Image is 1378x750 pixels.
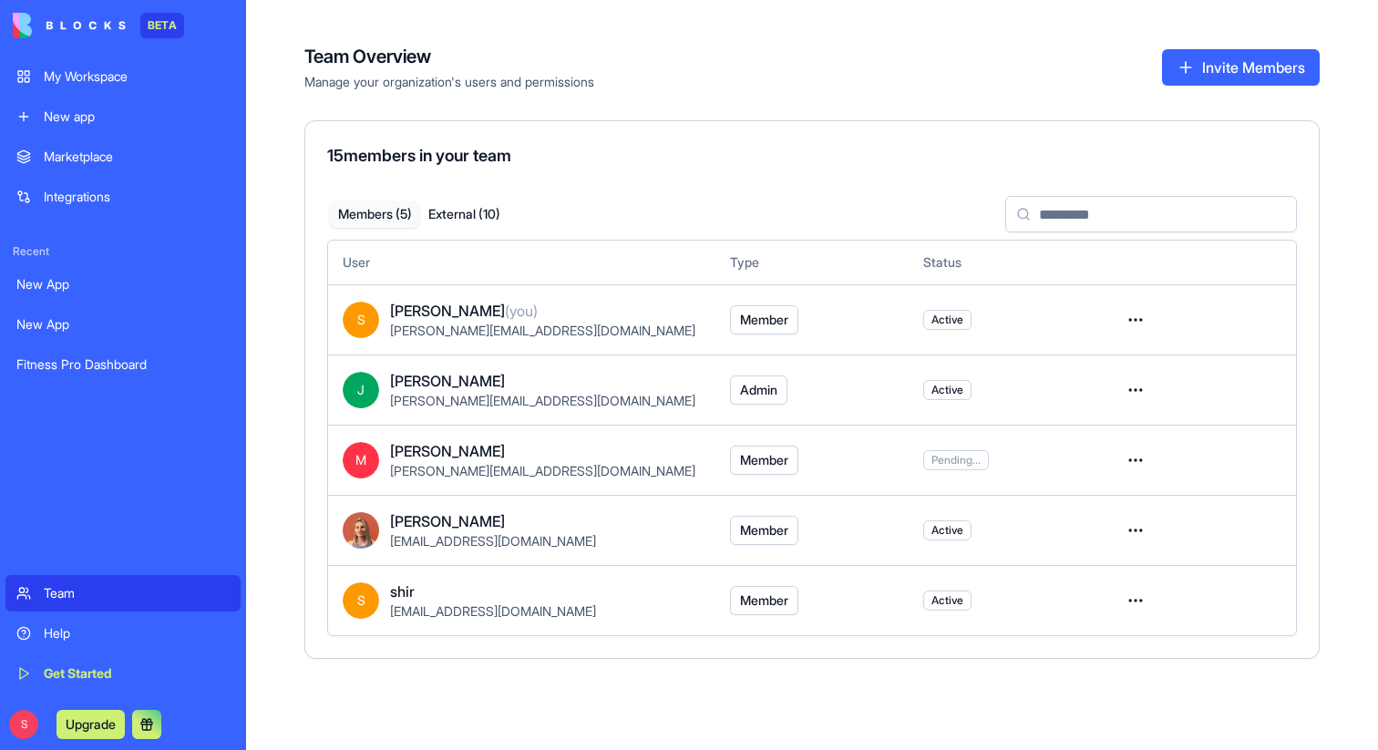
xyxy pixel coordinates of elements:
span: Admin [740,381,777,399]
button: Member [730,516,798,545]
div: My Workspace [44,67,230,86]
a: Upgrade [57,714,125,733]
span: Active [931,523,963,538]
span: [PERSON_NAME][EMAIL_ADDRESS][DOMAIN_NAME] [390,463,695,478]
button: Members ( 5 ) [330,201,419,228]
div: Fitness Pro Dashboard [16,355,230,374]
div: New app [44,108,230,126]
span: Member [740,451,788,469]
a: Fitness Pro Dashboard [5,346,241,383]
button: Member [730,586,798,615]
a: Get Started [5,655,241,692]
span: 15 members in your team [327,146,511,165]
span: S [9,710,38,739]
span: Member [740,521,788,539]
div: New App [16,315,230,334]
th: User [328,241,715,284]
div: BETA [140,13,184,38]
span: [PERSON_NAME][EMAIL_ADDRESS][DOMAIN_NAME] [390,393,695,408]
span: [PERSON_NAME] [390,300,538,322]
img: Marina_gj5dtt.jpg [343,512,379,549]
button: Member [730,305,798,334]
a: New App [5,266,241,303]
div: Type [730,253,894,272]
button: Upgrade [57,710,125,739]
span: [PERSON_NAME] [390,370,505,392]
div: New App [16,275,230,293]
span: S [343,302,379,338]
div: Get Started [44,664,230,683]
h4: Team Overview [304,44,594,69]
span: Pending... [931,453,981,467]
span: Member [740,591,788,610]
span: Active [931,383,963,397]
span: Active [931,313,963,327]
span: [PERSON_NAME] [390,440,505,462]
a: BETA [13,13,184,38]
button: External ( 10 ) [419,201,509,228]
button: Invite Members [1162,49,1320,86]
a: Marketplace [5,139,241,175]
span: Manage your organization's users and permissions [304,73,594,91]
span: [EMAIL_ADDRESS][DOMAIN_NAME] [390,603,596,619]
a: Help [5,615,241,652]
span: J [343,372,379,408]
span: shir [390,580,415,602]
span: Recent [5,244,241,259]
a: New App [5,306,241,343]
a: My Workspace [5,58,241,95]
a: Team [5,575,241,611]
div: Marketplace [44,148,230,166]
span: S [343,582,379,619]
div: Status [923,253,1087,272]
div: Help [44,624,230,642]
span: [EMAIL_ADDRESS][DOMAIN_NAME] [390,533,596,549]
span: [PERSON_NAME] [390,510,505,532]
a: Integrations [5,179,241,215]
button: Admin [730,375,787,405]
span: [PERSON_NAME][EMAIL_ADDRESS][DOMAIN_NAME] [390,323,695,338]
div: Integrations [44,188,230,206]
span: (you) [505,302,538,320]
button: Member [730,446,798,475]
span: Active [931,593,963,608]
img: logo [13,13,126,38]
span: M [343,442,379,478]
span: Member [740,311,788,329]
a: New app [5,98,241,135]
div: Team [44,584,230,602]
